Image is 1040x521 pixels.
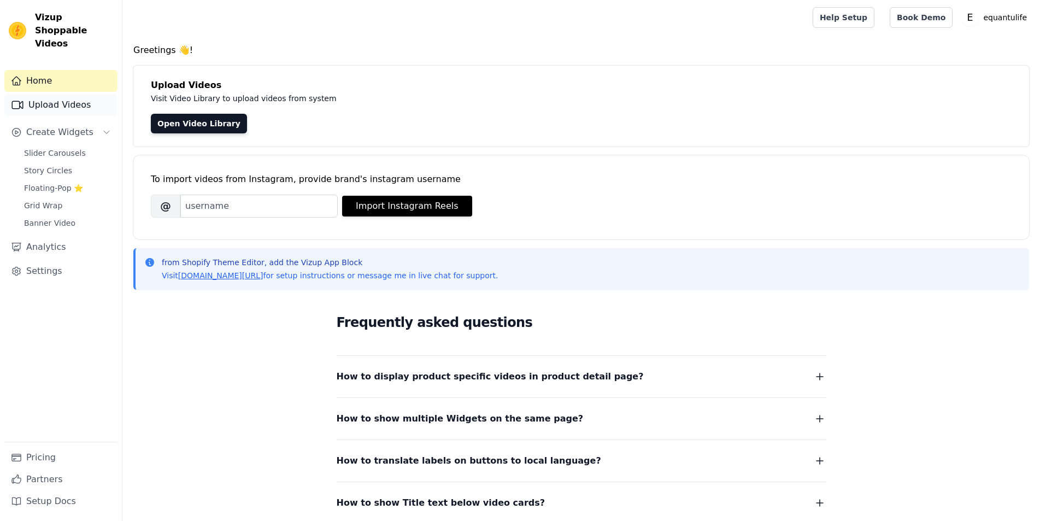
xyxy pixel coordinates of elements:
h4: Greetings 👋! [133,44,1029,57]
button: How to display product specific videos in product detail page? [337,369,826,384]
button: How to translate labels on buttons to local language? [337,453,826,469]
a: Pricing [4,447,117,469]
a: Settings [4,260,117,282]
a: [DOMAIN_NAME][URL] [178,271,263,280]
p: from Shopify Theme Editor, add the Vizup App Block [162,257,498,268]
span: Grid Wrap [24,200,62,211]
span: How to show Title text below video cards? [337,495,545,511]
img: Vizup [9,22,26,39]
a: Analytics [4,236,117,258]
span: Banner Video [24,218,75,229]
input: username [180,195,338,218]
span: Create Widgets [26,126,93,139]
span: How to show multiple Widgets on the same page? [337,411,584,426]
a: Home [4,70,117,92]
a: Upload Videos [4,94,117,116]
p: Visit for setup instructions or message me in live chat for support. [162,270,498,281]
a: Floating-Pop ⭐ [17,180,117,196]
p: equantulife [979,8,1031,27]
button: How to show multiple Widgets on the same page? [337,411,826,426]
p: Visit Video Library to upload videos from system [151,92,641,105]
a: Open Video Library [151,114,247,133]
h2: Frequently asked questions [337,312,826,333]
a: Help Setup [813,7,874,28]
a: Banner Video [17,215,117,231]
button: Import Instagram Reels [342,196,472,216]
span: How to display product specific videos in product detail page? [337,369,644,384]
span: Slider Carousels [24,148,86,159]
button: How to show Title text below video cards? [337,495,826,511]
div: To import videos from Instagram, provide brand's instagram username [151,173,1012,186]
a: Setup Docs [4,490,117,512]
a: Slider Carousels [17,145,117,161]
span: Story Circles [24,165,72,176]
span: Floating-Pop ⭐ [24,183,83,194]
a: Story Circles [17,163,117,178]
span: Vizup Shoppable Videos [35,11,113,50]
h4: Upload Videos [151,79,1012,92]
text: E [967,12,973,23]
span: @ [151,195,180,218]
button: Create Widgets [4,121,117,143]
a: Grid Wrap [17,198,117,213]
a: Partners [4,469,117,490]
a: Book Demo [890,7,953,28]
button: E equantulife [961,8,1031,27]
span: How to translate labels on buttons to local language? [337,453,601,469]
